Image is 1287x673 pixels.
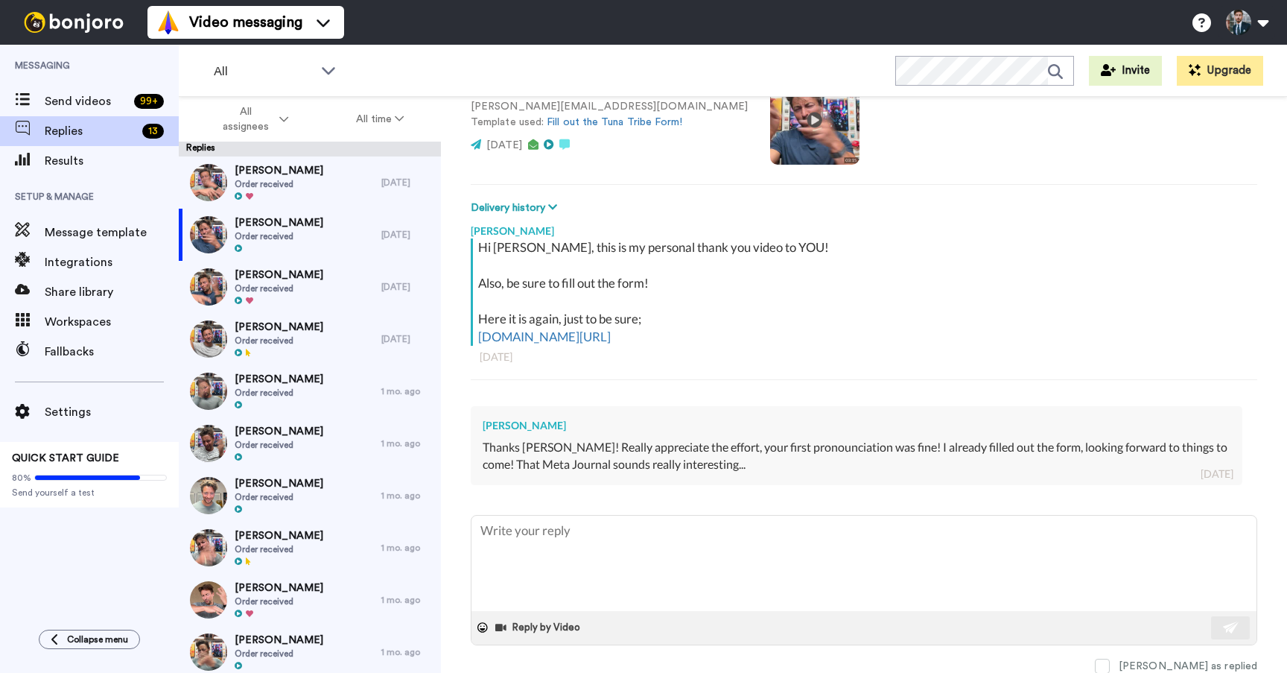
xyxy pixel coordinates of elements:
button: Invite [1089,56,1162,86]
img: 92b98b00-f0ad-4bf2-a318-601756449361-thumb.jpg [190,477,227,514]
span: Integrations [45,253,179,271]
span: Send yourself a test [12,487,167,499]
button: Delivery history [471,200,562,216]
span: [PERSON_NAME] [235,424,323,439]
img: 6a9a39c9-6f46-4780-adc5-3521233e3964-thumb.jpg [190,373,227,410]
a: [PERSON_NAME]Order received[DATE] [179,157,441,209]
span: Results [45,152,179,170]
span: Video messaging [189,12,302,33]
span: [PERSON_NAME] [235,163,323,178]
p: [PERSON_NAME][EMAIL_ADDRESS][DOMAIN_NAME] Template used: [471,99,748,130]
div: [DATE] [381,333,433,345]
div: Replies [179,142,441,157]
span: Order received [235,178,323,190]
div: Thanks [PERSON_NAME]! Really appreciate the effort, your first pronounciation was fine! I already... [483,439,1230,473]
span: Order received [235,543,323,555]
div: 1 mo. ago [381,542,433,554]
a: Fill out the Tuna Tribe Form! [547,117,682,127]
a: [DOMAIN_NAME][URL] [478,329,611,344]
button: Reply by Video [494,616,585,639]
div: [DATE] [1201,467,1233,481]
div: [PERSON_NAME] [471,216,1257,238]
span: [PERSON_NAME] [235,268,323,282]
span: Workspaces [45,313,179,331]
a: [PERSON_NAME]Order received[DATE] [179,261,441,313]
span: Order received [235,595,323,607]
div: 1 mo. ago [381,594,433,606]
span: [PERSON_NAME] [235,528,323,543]
span: Replies [45,122,136,140]
img: 9e2ffd3e-4112-41e2-ba0f-93a0cfa97cdb-thumb.jpg [190,320,227,358]
span: [PERSON_NAME] [235,476,323,491]
span: [PERSON_NAME] [235,633,323,648]
div: [DATE] [381,281,433,293]
span: Order received [235,648,323,660]
span: Order received [235,491,323,503]
div: 1 mo. ago [381,437,433,449]
div: 13 [142,124,164,139]
span: Share library [45,283,179,301]
a: [PERSON_NAME]Order received1 mo. ago [179,522,441,574]
span: Settings [45,403,179,421]
button: All assignees [182,98,322,140]
img: 6dc04d10-c9e7-435d-b1c6-be43cb527ab9-thumb.jpg [190,216,227,253]
img: 218a1924-101b-4de9-9b9e-bc29af1ee245-thumb.jpg [190,581,227,619]
img: send-white.svg [1223,622,1239,633]
a: [PERSON_NAME]Order received[DATE] [179,209,441,261]
span: All [214,63,314,80]
span: QUICK START GUIDE [12,453,119,464]
img: b76c621f-87d4-473c-8975-82afd7925e75-thumb.jpg [190,529,227,566]
span: Send videos [45,92,128,110]
span: All assignees [216,104,276,134]
div: [DATE] [381,177,433,189]
a: [PERSON_NAME]Order received1 mo. ago [179,417,441,470]
div: 99 + [134,94,164,109]
div: 1 mo. ago [381,385,433,397]
img: 5302d061-3f88-479d-87b7-4c17a7afdfb6-thumb.jpg [190,633,227,671]
img: bj-logo-header-white.svg [18,12,130,33]
span: Message template [45,224,179,241]
button: Collapse menu [39,630,140,649]
div: 1 mo. ago [381,490,433,502]
div: [DATE] [480,350,1248,364]
span: Order received [235,439,323,451]
span: [DATE] [486,140,522,151]
span: Collapse menu [67,633,128,645]
span: [PERSON_NAME] [235,215,323,230]
img: fa2ce335-c527-4f72-8864-809e811ab42f-thumb.jpg [190,164,227,201]
img: 21ccf7b0-b415-42f3-9281-5d78214acd62-thumb.jpg [190,268,227,306]
div: Hi [PERSON_NAME], this is my personal thank you video to YOU! Also, be sure to fill out the form!... [478,238,1253,346]
a: [PERSON_NAME]Order received1 mo. ago [179,470,441,522]
a: [PERSON_NAME]Order received[DATE] [179,313,441,365]
span: [PERSON_NAME] [235,581,323,595]
button: All time [322,106,439,133]
span: [PERSON_NAME] [235,372,323,387]
a: [PERSON_NAME]Order received1 mo. ago [179,365,441,417]
img: vm-color.svg [156,10,180,34]
a: [PERSON_NAME]Order received1 mo. ago [179,574,441,626]
div: [DATE] [381,229,433,241]
span: Order received [235,387,323,399]
span: Order received [235,335,323,347]
img: 992c8bea-8183-4bcf-b726-6bbecd81cd2c-thumb.jpg [190,425,227,462]
span: 80% [12,472,31,484]
div: 1 mo. ago [381,646,433,658]
span: Order received [235,230,323,242]
div: [PERSON_NAME] [483,418,1230,433]
span: Order received [235,282,323,294]
span: Fallbacks [45,343,179,361]
span: [PERSON_NAME] [235,320,323,335]
button: Upgrade [1177,56,1263,86]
